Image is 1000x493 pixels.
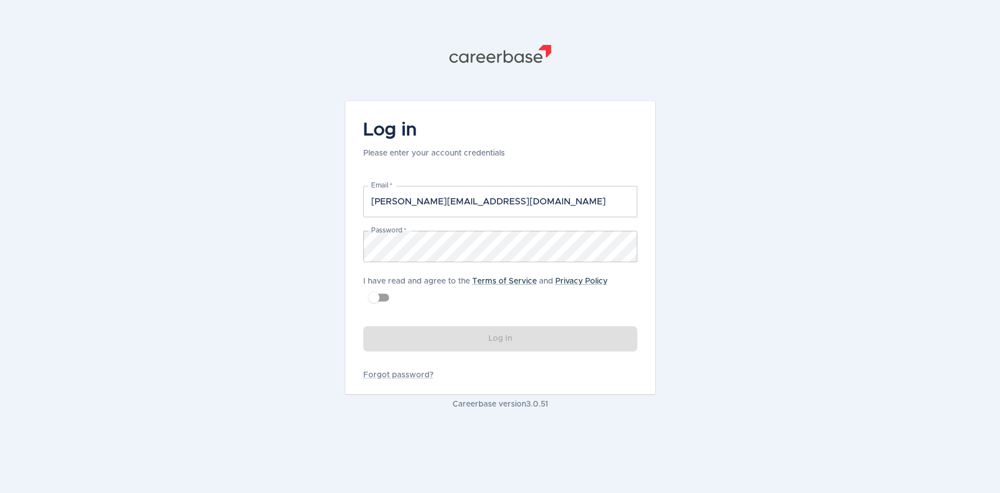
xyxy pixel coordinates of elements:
p: I have read and agree to the and [363,276,637,287]
a: Privacy Policy [555,277,608,285]
a: Forgot password? [363,369,637,381]
p: Careerbase version 3.0.51 [345,399,655,410]
p: Please enter your account credentials [363,148,505,159]
h4: Log in [363,119,505,141]
label: Email [371,181,392,190]
a: Terms of Service [472,277,537,285]
label: Password [371,226,406,235]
